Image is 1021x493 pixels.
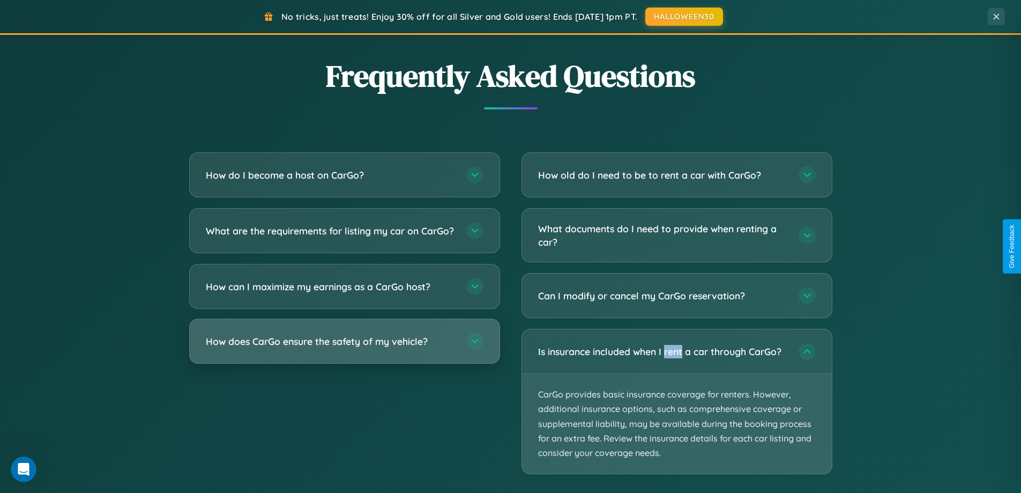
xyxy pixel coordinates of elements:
h3: What documents do I need to provide when renting a car? [538,222,788,248]
iframe: Intercom live chat [11,457,36,482]
h3: Can I modify or cancel my CarGo reservation? [538,289,788,303]
h3: How old do I need to be to rent a car with CarGo? [538,168,788,182]
span: No tricks, just treats! Enjoy 30% off for all Silver and Gold users! Ends [DATE] 1pm PT. [281,11,637,22]
h3: How do I become a host on CarGo? [206,168,456,182]
p: CarGo provides basic insurance coverage for renters. However, additional insurance options, such ... [522,374,832,474]
button: HALLOWEEN30 [645,8,723,26]
h3: How does CarGo ensure the safety of my vehicle? [206,335,456,348]
h3: Is insurance included when I rent a car through CarGo? [538,345,788,358]
div: Give Feedback [1008,225,1016,268]
h2: Frequently Asked Questions [189,55,832,97]
h3: What are the requirements for listing my car on CarGo? [206,224,456,238]
h3: How can I maximize my earnings as a CarGo host? [206,280,456,293]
